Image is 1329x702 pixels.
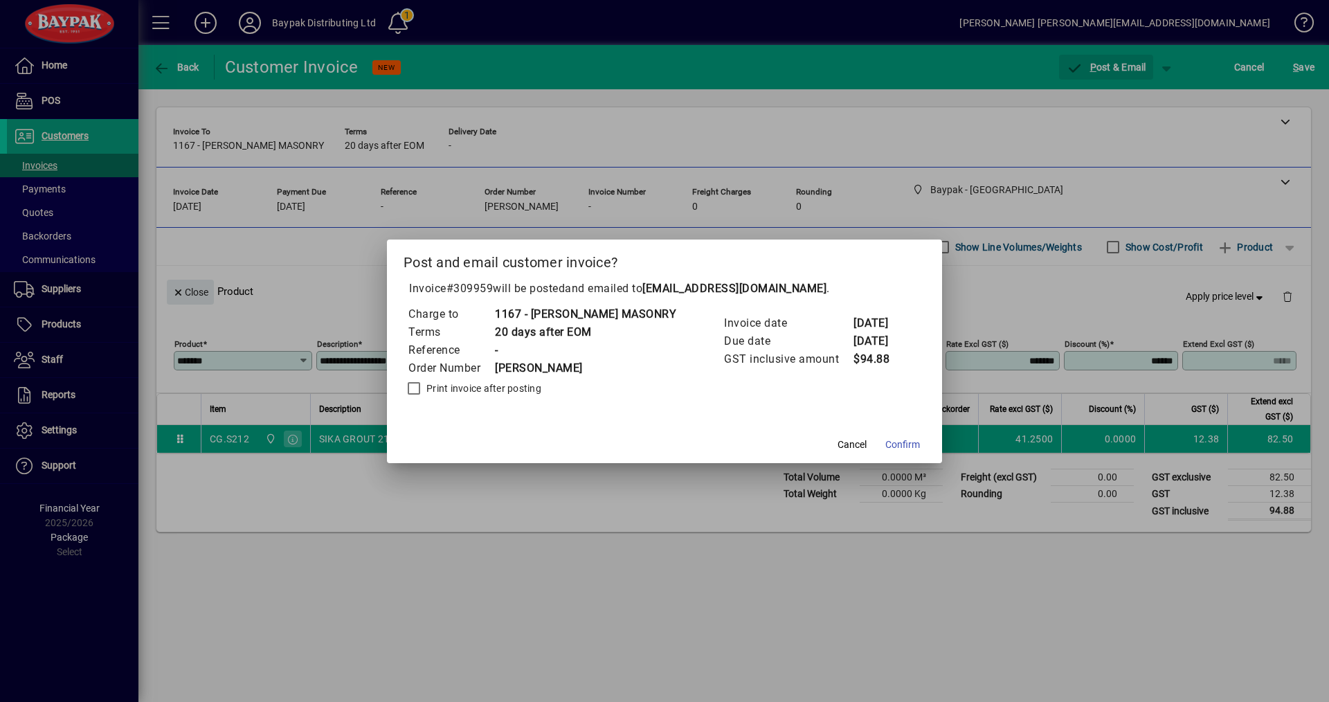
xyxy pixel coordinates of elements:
[404,280,925,297] p: Invoice will be posted .
[408,359,494,377] td: Order Number
[424,381,541,395] label: Print invoice after posting
[830,433,874,458] button: Cancel
[387,240,942,280] h2: Post and email customer invoice?
[565,282,826,295] span: and emailed to
[853,332,908,350] td: [DATE]
[885,438,920,452] span: Confirm
[853,314,908,332] td: [DATE]
[880,433,925,458] button: Confirm
[494,323,676,341] td: 20 days after EOM
[494,341,676,359] td: -
[723,332,853,350] td: Due date
[723,314,853,332] td: Invoice date
[408,305,494,323] td: Charge to
[838,438,867,452] span: Cancel
[723,350,853,368] td: GST inclusive amount
[408,341,494,359] td: Reference
[494,359,676,377] td: [PERSON_NAME]
[494,305,676,323] td: 1167 - [PERSON_NAME] MASONRY
[408,323,494,341] td: Terms
[853,350,908,368] td: $94.88
[642,282,826,295] b: [EMAIL_ADDRESS][DOMAIN_NAME]
[446,282,494,295] span: #309959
